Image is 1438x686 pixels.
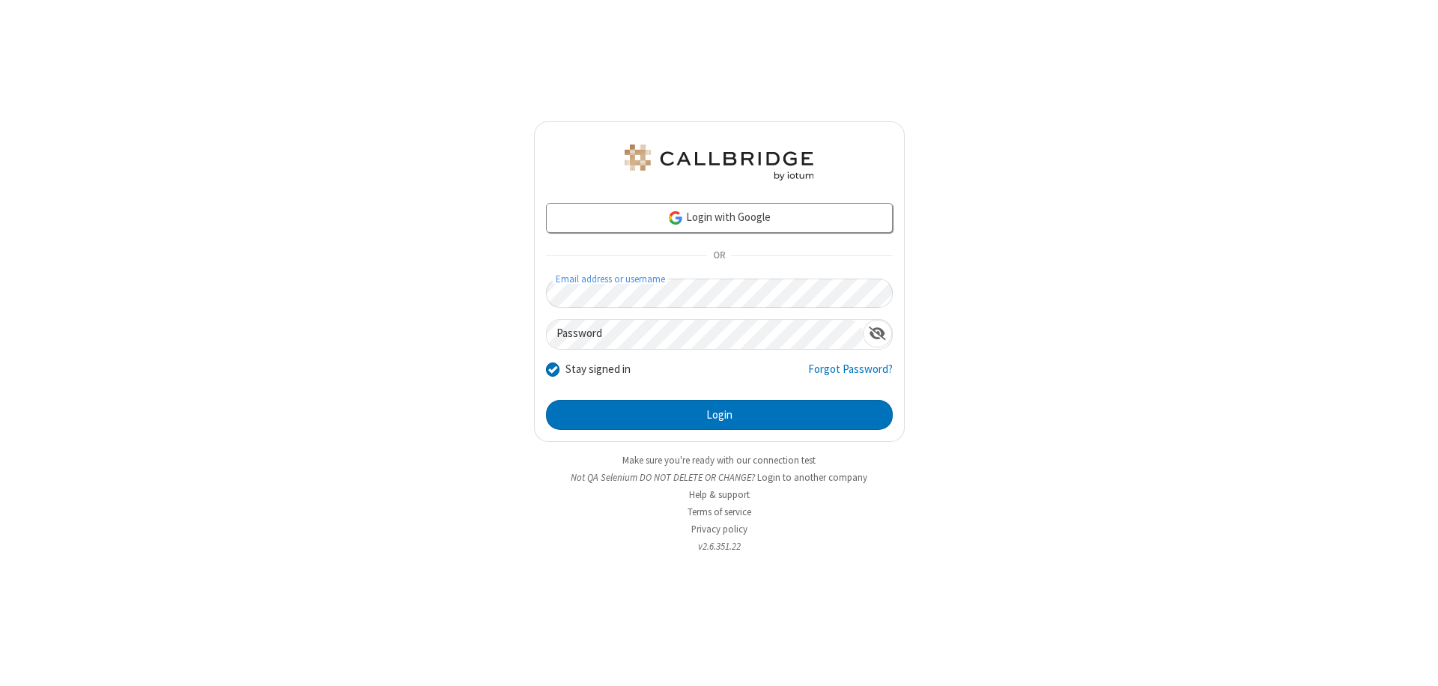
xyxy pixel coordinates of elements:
a: Make sure you're ready with our connection test [622,454,816,467]
span: OR [707,246,731,267]
iframe: Chat [1401,647,1427,676]
div: Show password [863,320,892,347]
input: Password [547,320,863,349]
label: Stay signed in [565,361,631,378]
a: Terms of service [688,506,751,518]
img: QA Selenium DO NOT DELETE OR CHANGE [622,145,816,180]
li: v2.6.351.22 [534,539,905,553]
button: Login [546,400,893,430]
input: Email address or username [546,279,893,308]
button: Login to another company [757,470,867,485]
img: google-icon.png [667,210,684,226]
a: Privacy policy [691,523,747,535]
a: Login with Google [546,203,893,233]
li: Not QA Selenium DO NOT DELETE OR CHANGE? [534,470,905,485]
a: Help & support [689,488,750,501]
a: Forgot Password? [808,361,893,389]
